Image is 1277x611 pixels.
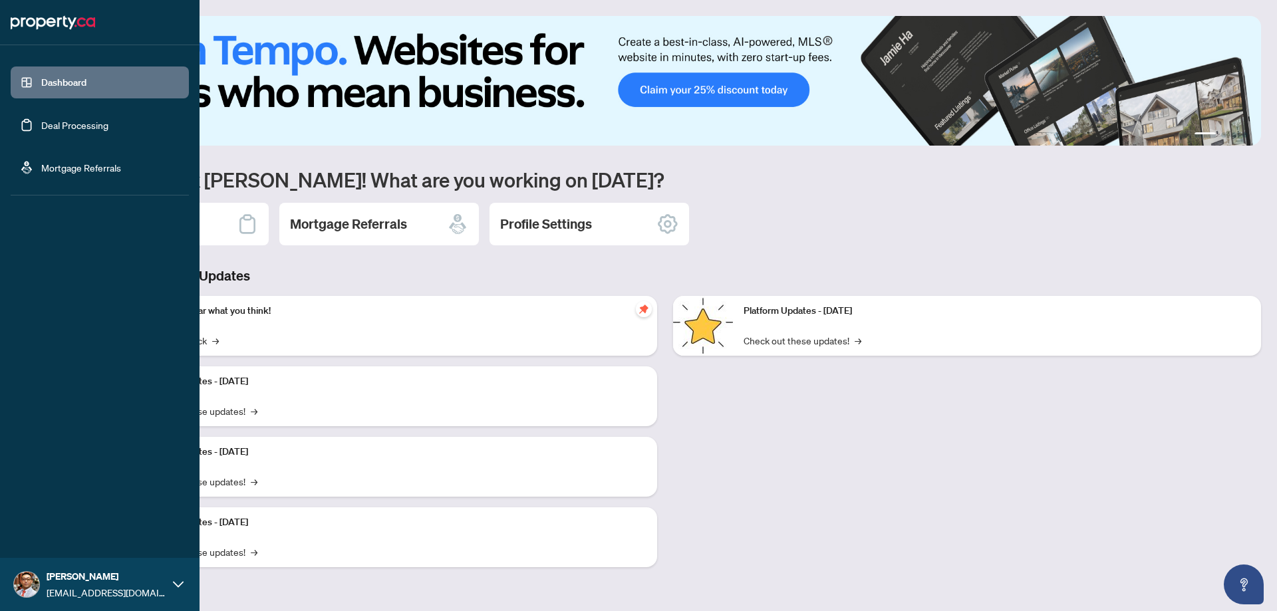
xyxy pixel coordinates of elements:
button: 2 [1221,132,1226,138]
img: Profile Icon [14,572,39,597]
p: Platform Updates - [DATE] [140,515,646,530]
p: Platform Updates - [DATE] [140,374,646,389]
span: → [212,333,219,348]
h2: Profile Settings [500,215,592,233]
img: Platform Updates - June 23, 2025 [673,296,733,356]
p: Platform Updates - [DATE] [140,445,646,459]
h3: Brokerage & Industry Updates [69,267,1261,285]
a: Deal Processing [41,119,108,131]
span: pushpin [636,301,652,317]
button: Open asap [1224,564,1264,604]
a: Dashboard [41,76,86,88]
button: 1 [1195,132,1216,138]
button: 4 [1242,132,1248,138]
a: Mortgage Referrals [41,162,121,174]
img: logo [11,12,95,33]
img: Slide 0 [69,16,1261,146]
span: → [855,333,861,348]
p: We want to hear what you think! [140,304,646,318]
button: 3 [1232,132,1237,138]
p: Platform Updates - [DATE] [744,304,1250,318]
span: → [251,404,257,418]
h2: Mortgage Referrals [290,215,407,233]
a: Check out these updates!→ [744,333,861,348]
span: [PERSON_NAME] [47,569,166,584]
h1: Welcome back [PERSON_NAME]! What are you working on [DATE]? [69,167,1261,192]
span: → [251,474,257,489]
span: [EMAIL_ADDRESS][DOMAIN_NAME] [47,585,166,600]
span: → [251,545,257,559]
